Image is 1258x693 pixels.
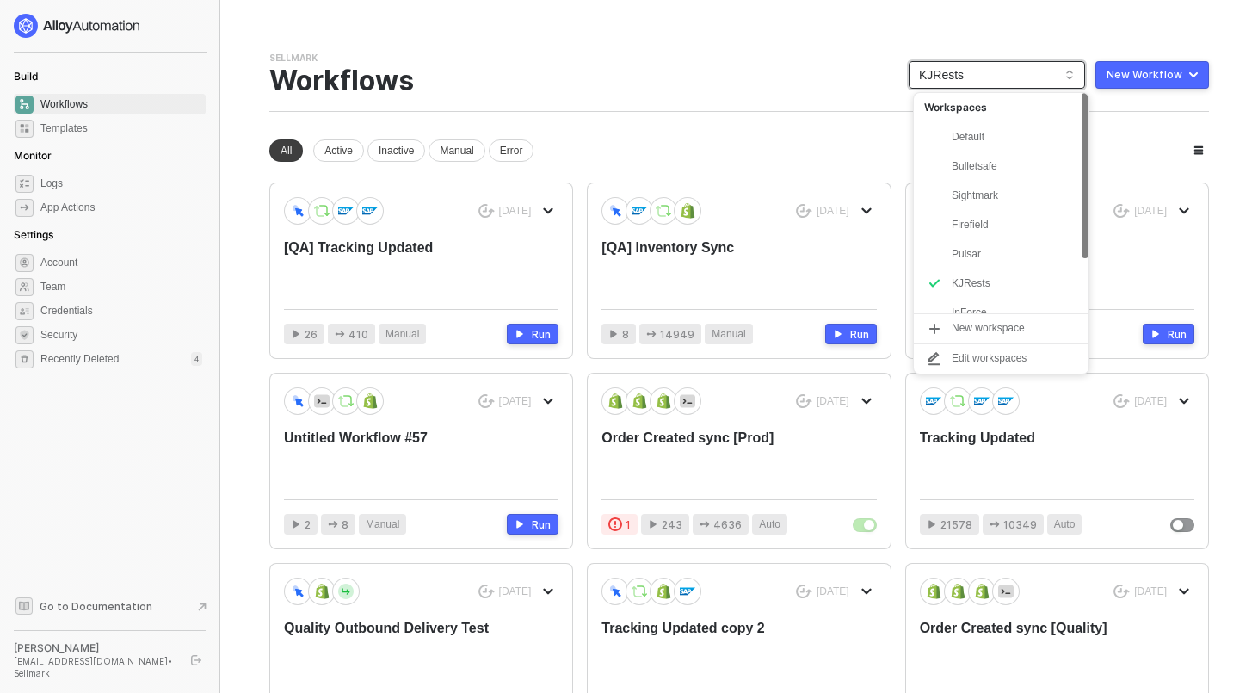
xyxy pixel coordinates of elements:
[305,326,318,343] span: 26
[952,156,1078,176] div: Bulletsafe
[952,273,1078,294] div: KJRests
[15,96,34,114] span: dashboard
[928,276,941,290] span: icon-expand
[1113,204,1130,219] span: icon-success-page
[713,517,742,533] span: 4636
[796,585,812,599] span: icon-success-page
[861,396,872,406] span: icon-arrow-down
[796,394,812,409] span: icon-success-page
[313,139,364,162] div: Active
[632,203,647,219] img: icon
[478,204,495,219] span: icon-success-page
[478,585,495,599] span: icon-success-page
[952,185,1078,206] div: Sightmark
[14,14,141,38] img: logo
[914,269,1088,298] div: KJRests
[15,175,34,193] span: icon-logs
[15,302,34,320] span: credentials
[660,326,694,343] span: 14949
[342,517,348,533] span: 8
[478,394,495,409] span: icon-success-page
[191,352,202,366] div: 4
[920,619,1139,676] div: Order Created sync [Quality]
[914,298,1088,327] div: InForce
[680,584,695,599] img: icon
[348,326,368,343] span: 410
[362,203,378,219] img: icon
[952,320,1025,337] div: New workspace
[284,619,503,676] div: Quality Outbound Delivery Test
[40,300,202,321] span: Credentials
[952,244,1078,264] div: Pulsar
[15,120,34,138] span: marketplace
[950,584,965,599] img: icon
[656,393,671,409] img: icon
[632,393,647,409] img: icon
[607,393,623,409] img: icon
[974,584,990,599] img: icon
[998,584,1014,599] img: icon
[1054,517,1076,533] span: Auto
[607,584,623,598] img: icon
[601,429,821,486] div: Order Created sync [Prod]
[817,204,849,219] div: [DATE]
[499,394,532,409] div: [DATE]
[532,517,551,532] div: Run
[385,326,419,343] span: Manual
[14,596,207,616] a: Knowledge Base
[543,206,553,216] span: icon-arrow-down
[712,326,745,343] span: Manual
[952,350,1027,367] div: Edit workspaces
[543,396,553,406] span: icon-arrow-down
[499,585,532,599] div: [DATE]
[1107,68,1182,82] div: New Workflow
[914,122,1088,152] div: Default
[429,139,484,162] div: Manual
[40,118,202,139] span: Templates
[914,93,1088,122] div: Workspaces
[680,393,695,409] img: icon
[507,324,558,344] button: Run
[367,139,425,162] div: Inactive
[926,393,941,409] img: icon
[646,329,657,339] span: icon-app-actions
[40,325,202,345] span: Security
[914,152,1088,181] div: Bulletsafe
[15,278,34,296] span: team
[15,254,34,272] span: settings
[284,429,503,486] div: Untitled Workflow #57
[40,276,202,297] span: Team
[1113,585,1130,599] span: icon-success-page
[1134,394,1167,409] div: [DATE]
[601,238,821,295] div: [QA] Inventory Sync
[928,322,941,336] span: icon-expand
[14,149,52,162] span: Monitor
[40,252,202,273] span: Account
[15,597,33,615] span: documentation
[328,519,338,529] span: icon-app-actions
[338,393,354,409] img: icon
[940,517,972,533] span: 21578
[1179,206,1189,216] span: icon-arrow-down
[14,641,176,655] div: [PERSON_NAME]
[1095,61,1209,89] button: New Workflow
[290,393,305,408] img: icon
[626,517,631,533] span: 1
[40,599,152,614] span: Go to Documentation
[15,199,34,217] span: icon-app-actions
[305,517,311,533] span: 2
[269,52,318,65] div: Sellmark
[1179,586,1189,597] span: icon-arrow-down
[1003,517,1037,533] span: 10349
[194,598,211,616] span: document-arrow
[662,517,682,533] span: 243
[40,201,95,215] div: App Actions
[14,70,38,83] span: Build
[950,393,965,409] img: icon
[284,238,503,295] div: [QA] Tracking Updated
[622,326,629,343] span: 8
[1143,324,1194,344] button: Run
[952,127,1078,147] div: Default
[914,181,1088,210] div: Sightmark
[759,517,780,533] span: Auto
